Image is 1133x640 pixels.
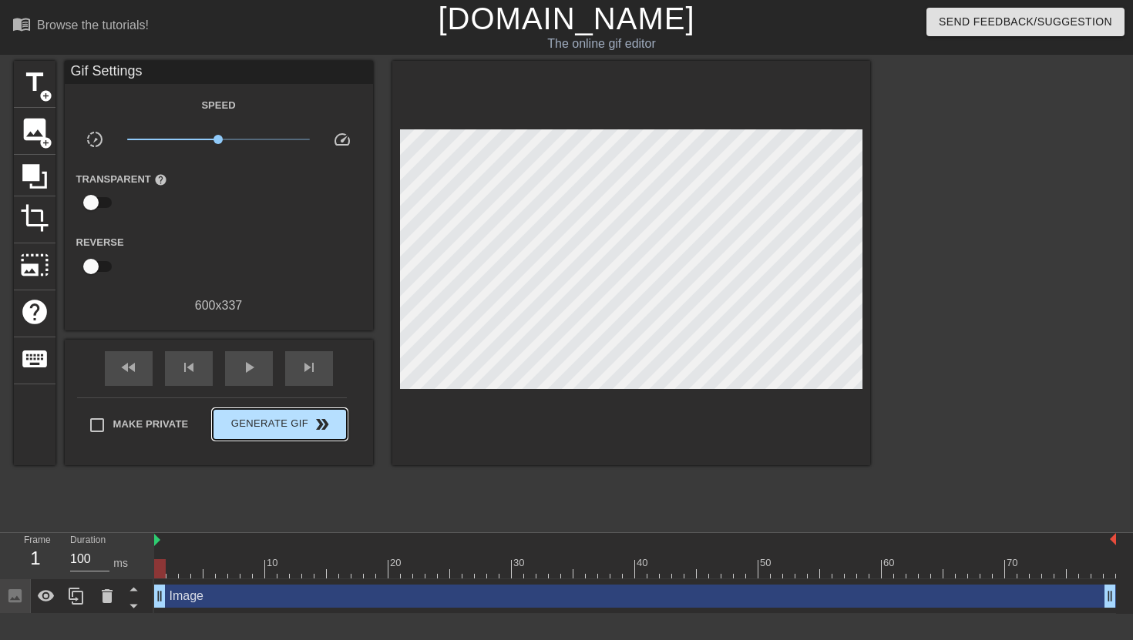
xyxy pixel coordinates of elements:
div: The online gif editor [385,35,818,53]
img: bound-end.png [1110,533,1116,545]
span: title [20,68,49,97]
a: Browse the tutorials! [12,15,149,39]
div: 20 [390,555,404,571]
span: menu_book [12,15,31,33]
span: Make Private [113,417,189,432]
button: Send Feedback/Suggestion [926,8,1125,36]
span: help [154,173,167,186]
span: skip_next [300,358,318,377]
div: 10 [267,555,281,571]
label: Transparent [76,172,167,187]
div: 70 [1007,555,1020,571]
span: Generate Gif [219,415,340,434]
a: [DOMAIN_NAME] [438,2,694,35]
div: 40 [637,555,651,571]
span: double_arrow [313,415,331,434]
label: Reverse [76,235,124,250]
span: play_arrow [240,358,258,377]
span: keyboard [20,344,49,374]
span: add_circle [39,89,52,102]
span: drag_handle [152,588,167,604]
div: Frame [12,533,59,578]
div: 30 [513,555,527,571]
span: drag_handle [1102,588,1118,604]
span: slow_motion_video [86,130,104,149]
span: skip_previous [180,358,198,377]
div: 1 [24,545,47,572]
div: Browse the tutorials! [37,18,149,32]
label: Duration [70,536,106,545]
div: 600 x 337 [65,297,373,315]
div: ms [113,555,128,571]
span: help [20,297,49,327]
button: Generate Gif [213,409,346,440]
label: Speed [201,98,235,113]
div: 50 [760,555,774,571]
span: crop [20,203,49,233]
span: fast_rewind [119,358,138,377]
span: photo_size_select_large [20,250,49,280]
span: speed [333,130,351,149]
div: Gif Settings [65,61,373,84]
span: image [20,115,49,144]
div: 60 [883,555,897,571]
span: Send Feedback/Suggestion [939,12,1112,32]
span: add_circle [39,136,52,149]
